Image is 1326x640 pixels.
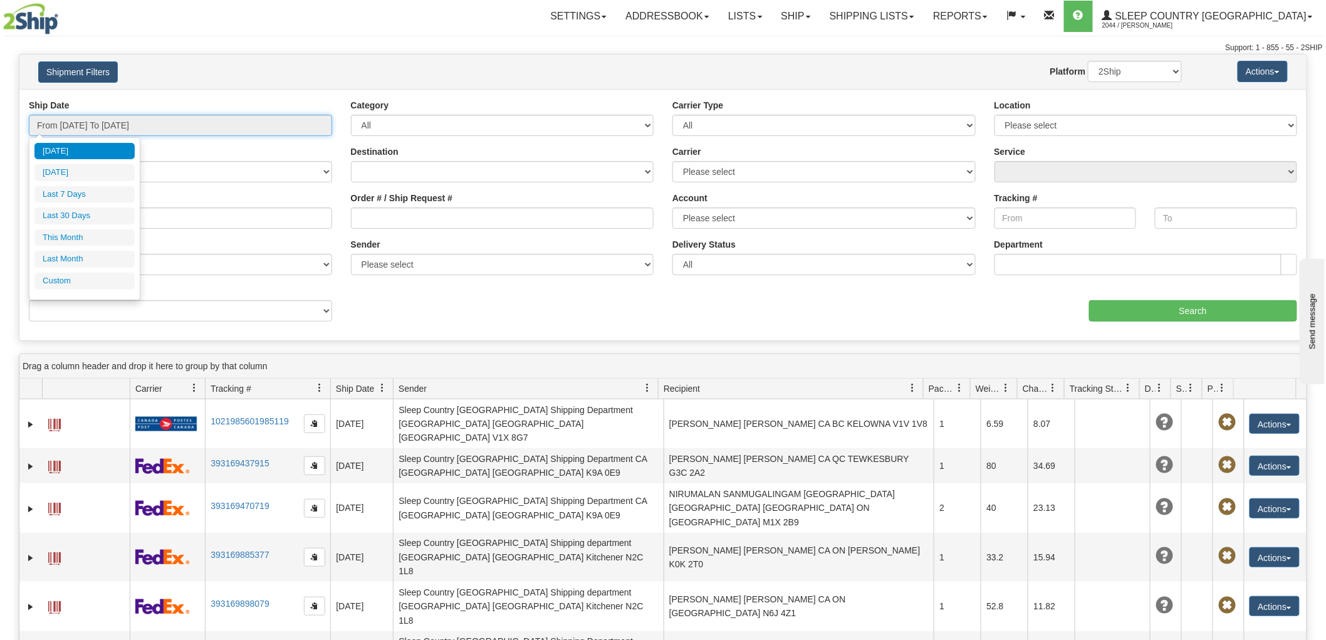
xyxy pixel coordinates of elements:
label: Tracking # [994,192,1038,204]
td: 2 [934,483,981,532]
img: 2 - FedEx Express® [135,599,190,614]
span: Unknown [1156,456,1173,474]
button: Copy to clipboard [304,456,325,475]
a: Settings [541,1,616,32]
a: Weight filter column settings [996,377,1017,399]
td: 6.59 [981,399,1028,448]
span: Recipient [664,382,700,395]
button: Shipment Filters [38,61,118,83]
td: [DATE] [330,448,393,483]
span: 2044 / [PERSON_NAME] [1102,19,1196,32]
td: [PERSON_NAME] [PERSON_NAME] CA BC KELOWNA V1V 1V8 [664,399,934,448]
a: Label [48,413,61,433]
span: Pickup Not Assigned [1218,547,1236,565]
a: 393169470719 [211,501,269,511]
td: 34.69 [1028,448,1075,483]
label: Delivery Status [672,238,736,251]
li: Custom [34,273,135,290]
label: Location [994,99,1031,112]
a: Expand [24,601,37,613]
span: Charge [1023,382,1049,395]
label: Platform [1050,65,1086,78]
td: 23.13 [1028,483,1075,532]
a: Recipient filter column settings [902,377,923,399]
div: grid grouping header [19,354,1307,379]
td: [DATE] [330,483,393,532]
li: [DATE] [34,164,135,181]
label: Carrier [672,145,701,158]
span: Unknown [1156,498,1173,516]
span: Carrier [135,382,162,395]
td: Sleep Country [GEOGRAPHIC_DATA] Shipping Department CA [GEOGRAPHIC_DATA] [GEOGRAPHIC_DATA] K9A 0E9 [393,448,664,483]
a: Ship Date filter column settings [372,377,393,399]
span: Packages [929,382,955,395]
td: 52.8 [981,582,1028,631]
a: Expand [24,460,37,473]
a: Lists [719,1,771,32]
button: Copy to clipboard [304,548,325,567]
button: Actions [1250,456,1300,476]
input: To [1155,207,1297,229]
span: Sleep Country [GEOGRAPHIC_DATA] [1112,11,1307,21]
td: [PERSON_NAME] [PERSON_NAME] CA QC TEWKESBURY G3C 2A2 [664,448,934,483]
span: Tracking Status [1070,382,1124,395]
td: 80 [981,448,1028,483]
td: 1 [934,582,981,631]
label: Order # / Ship Request # [351,192,453,204]
div: Support: 1 - 855 - 55 - 2SHIP [3,43,1323,53]
iframe: chat widget [1297,256,1325,384]
a: Label [48,455,61,475]
a: Expand [24,503,37,515]
td: Sleep Country [GEOGRAPHIC_DATA] Shipping Department [GEOGRAPHIC_DATA] [GEOGRAPHIC_DATA] [GEOGRAPH... [393,399,664,448]
img: logo2044.jpg [3,3,58,34]
span: Tracking # [211,382,251,395]
input: Search [1089,300,1297,322]
a: Reports [924,1,997,32]
img: 2 - FedEx Express® [135,458,190,474]
span: Pickup Not Assigned [1218,498,1236,516]
a: Charge filter column settings [1043,377,1064,399]
a: Pickup Status filter column settings [1212,377,1233,399]
td: [PERSON_NAME] [PERSON_NAME] CA ON [GEOGRAPHIC_DATA] N6J 4Z1 [664,582,934,631]
a: 393169885377 [211,550,269,560]
span: Sender [399,382,427,395]
li: Last 7 Days [34,186,135,203]
span: Shipment Issues [1176,382,1187,395]
button: Copy to clipboard [304,597,325,616]
td: [DATE] [330,582,393,631]
a: Label [48,547,61,567]
button: Actions [1250,547,1300,567]
span: Weight [976,382,1002,395]
span: Pickup Not Assigned [1218,456,1236,474]
td: 40 [981,483,1028,532]
td: Sleep Country [GEOGRAPHIC_DATA] Shipping department [GEOGRAPHIC_DATA] [GEOGRAPHIC_DATA] Kitchener... [393,533,664,582]
a: Addressbook [616,1,719,32]
button: Actions [1250,414,1300,434]
div: Send message [9,11,116,20]
td: Sleep Country [GEOGRAPHIC_DATA] Shipping department [GEOGRAPHIC_DATA] [GEOGRAPHIC_DATA] Kitchener... [393,582,664,631]
label: Carrier Type [672,99,723,112]
span: Ship Date [336,382,374,395]
td: [DATE] [330,399,393,448]
label: Ship Date [29,99,70,112]
button: Actions [1238,61,1288,82]
label: Destination [351,145,399,158]
a: Ship [772,1,820,32]
td: [DATE] [330,533,393,582]
button: Actions [1250,596,1300,616]
input: From [994,207,1137,229]
span: Unknown [1156,547,1173,565]
a: 393169898079 [211,599,269,609]
li: Last 30 Days [34,207,135,224]
img: 2 - FedEx Express® [135,500,190,516]
img: 20 - Canada Post [135,416,197,432]
li: This Month [34,229,135,246]
a: Tracking Status filter column settings [1118,377,1139,399]
label: Category [351,99,389,112]
a: Expand [24,418,37,431]
a: Carrier filter column settings [184,377,205,399]
button: Copy to clipboard [304,499,325,518]
td: Sleep Country [GEOGRAPHIC_DATA] Shipping Department CA [GEOGRAPHIC_DATA] [GEOGRAPHIC_DATA] K9A 0E9 [393,483,664,532]
button: Actions [1250,498,1300,518]
a: Sleep Country [GEOGRAPHIC_DATA] 2044 / [PERSON_NAME] [1093,1,1322,32]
